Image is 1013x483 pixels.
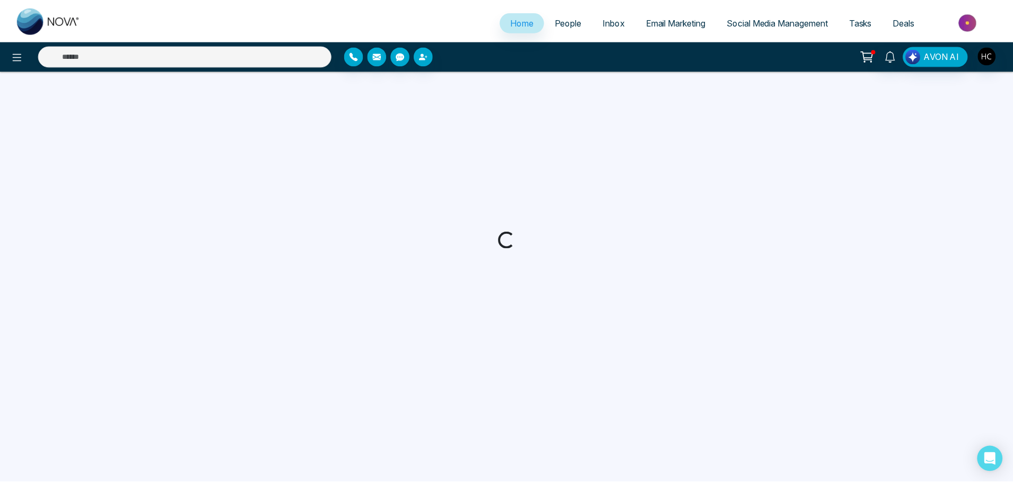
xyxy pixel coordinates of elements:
[639,12,720,32] a: Email Marketing
[720,12,843,32] a: Social Media Management
[649,17,709,28] span: Email Marketing
[983,47,1001,65] img: User Avatar
[557,17,584,28] span: People
[853,17,876,28] span: Tasks
[982,447,1008,472] div: Open Intercom Messenger
[887,12,930,32] a: Deals
[843,12,887,32] a: Tasks
[730,17,832,28] span: Social Media Management
[606,17,628,28] span: Inbox
[502,12,547,32] a: Home
[929,50,964,63] span: AVON AI
[907,46,973,66] button: AVON AI
[17,7,81,34] img: Nova CRM Logo
[595,12,639,32] a: Inbox
[547,12,595,32] a: People
[910,49,925,64] img: Lead Flow
[513,17,536,28] span: Home
[935,10,1012,34] img: Market-place.gif
[897,17,919,28] span: Deals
